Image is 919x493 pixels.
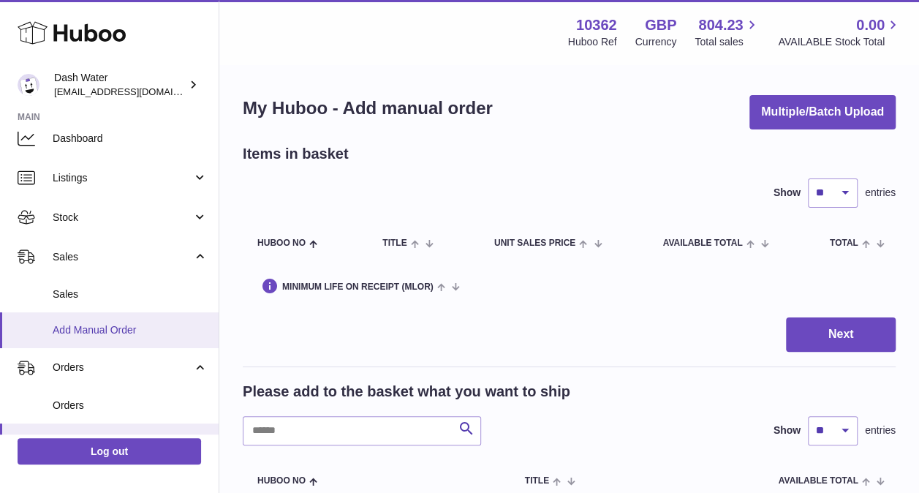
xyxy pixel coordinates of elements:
span: Add Manual Order [53,323,208,337]
span: 804.23 [698,15,743,35]
span: Orders [53,361,192,375]
span: AVAILABLE Total [779,476,858,486]
button: Multiple/Batch Upload [749,95,896,129]
label: Show [774,424,801,437]
h2: Items in basket [243,144,349,164]
a: 0.00 AVAILABLE Stock Total [778,15,901,49]
span: Sales [53,287,208,301]
span: Title [382,238,406,248]
img: bea@dash-water.com [18,74,39,96]
strong: 10362 [576,15,617,35]
span: Listings [53,171,192,185]
span: entries [865,186,896,200]
div: Dash Water [54,71,186,99]
span: 0.00 [856,15,885,35]
span: Title [525,476,549,486]
strong: GBP [645,15,676,35]
span: AVAILABLE Total [662,238,742,248]
a: Log out [18,438,201,464]
span: [EMAIL_ADDRESS][DOMAIN_NAME] [54,86,215,97]
span: Total sales [695,35,760,49]
span: Huboo no [257,476,306,486]
span: Dashboard [53,132,208,146]
span: Sales [53,250,192,264]
span: Stock [53,211,192,225]
span: Total [830,238,858,248]
h1: My Huboo - Add manual order [243,97,493,120]
div: Currency [635,35,677,49]
span: Minimum Life On Receipt (MLOR) [282,282,434,292]
a: 804.23 Total sales [695,15,760,49]
span: Unit Sales Price [494,238,575,248]
span: entries [865,424,896,437]
button: Next [786,317,896,352]
span: Huboo no [257,238,306,248]
span: Orders [53,399,208,413]
label: Show [774,186,801,200]
span: AVAILABLE Stock Total [778,35,901,49]
div: Huboo Ref [568,35,617,49]
h2: Please add to the basket what you want to ship [243,382,570,402]
span: Add Manual Order [53,434,208,448]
